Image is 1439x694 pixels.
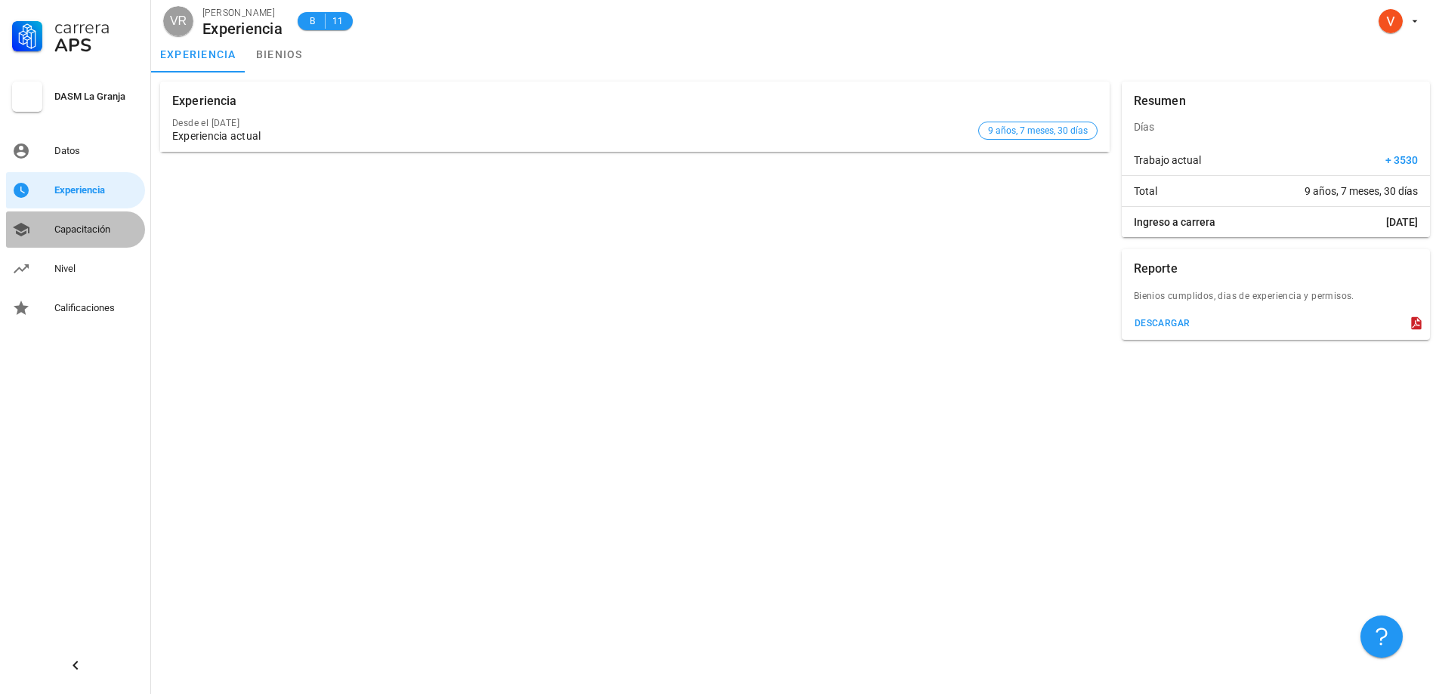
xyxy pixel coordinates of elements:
div: Datos [54,145,139,157]
div: Carrera [54,18,139,36]
div: Experiencia [202,20,283,37]
a: Capacitación [6,211,145,248]
span: B [307,14,319,29]
div: APS [54,36,139,54]
div: DASM La Granja [54,91,139,103]
a: Nivel [6,251,145,287]
div: Resumen [1134,82,1186,121]
div: descargar [1134,318,1190,328]
div: avatar [1379,9,1403,33]
button: descargar [1128,313,1197,334]
a: Experiencia [6,172,145,208]
div: Capacitación [54,224,139,236]
div: avatar [163,6,193,36]
span: 9 años, 7 meses, 30 días [988,122,1088,139]
span: Ingreso a carrera [1134,214,1215,230]
span: + 3530 [1385,153,1418,168]
span: Total [1134,184,1157,199]
div: Días [1122,109,1430,145]
div: Reporte [1134,249,1178,288]
span: 9 años, 7 meses, 30 días [1305,184,1418,199]
a: experiencia [151,36,245,72]
div: Calificaciones [54,302,139,314]
div: Experiencia [54,184,139,196]
div: Nivel [54,263,139,275]
a: Datos [6,133,145,169]
span: VR [170,6,187,36]
a: bienios [245,36,313,72]
span: Trabajo actual [1134,153,1201,168]
a: Calificaciones [6,290,145,326]
span: 11 [332,14,344,29]
div: [PERSON_NAME] [202,5,283,20]
div: Bienios cumplidos, dias de experiencia y permisos. [1122,288,1430,313]
div: Experiencia actual [172,130,972,143]
div: Desde el [DATE] [172,118,972,128]
div: Experiencia [172,82,237,121]
span: [DATE] [1386,214,1418,230]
